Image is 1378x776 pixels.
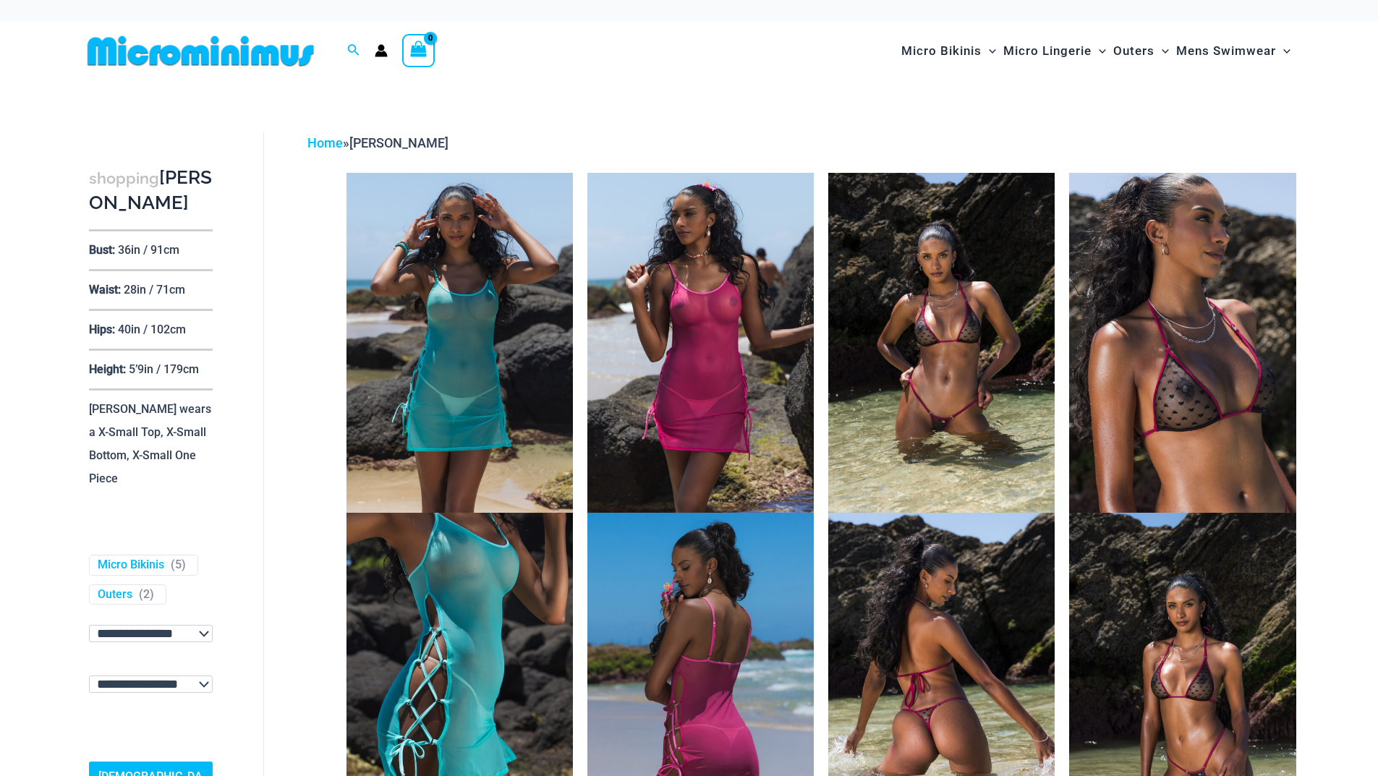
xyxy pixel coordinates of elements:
img: Cupids Kiss Hearts 312 Tri Top 456 Micro 06 [828,173,1055,513]
img: Hot Pursuit Rose 5140 Dress 01 [587,173,814,513]
a: Mens SwimwearMenu ToggleMenu Toggle [1173,29,1294,73]
span: Menu Toggle [1276,33,1290,69]
span: 2 [143,587,150,601]
a: Micro Bikinis [98,558,164,573]
span: Micro Bikinis [901,33,982,69]
span: ( ) [171,558,186,573]
a: Account icon link [375,44,388,57]
a: OutersMenu ToggleMenu Toggle [1110,29,1173,73]
p: Bust: [89,243,115,257]
span: 5 [175,558,182,571]
span: Micro Lingerie [1003,33,1092,69]
span: Mens Swimwear [1176,33,1276,69]
img: MM SHOP LOGO FLAT [82,35,320,67]
span: Outers [1113,33,1154,69]
h3: [PERSON_NAME] [89,166,213,216]
a: Micro BikinisMenu ToggleMenu Toggle [898,29,1000,73]
img: Hot Pursuit Aqua 5140 Dress 01 [346,173,573,513]
a: View Shopping Cart, empty [402,34,435,67]
span: shopping [89,169,159,187]
a: Home [307,135,343,150]
span: Menu Toggle [1092,33,1106,69]
span: Menu Toggle [982,33,996,69]
nav: Site Navigation [896,27,1297,75]
a: Search icon link [347,42,360,60]
span: » [307,135,448,150]
span: ( ) [139,587,154,602]
img: Cupids Kiss Hearts 312 Tri Top 01 [1069,173,1296,513]
select: wpc-taxonomy-pa_fabric-type-745987 [89,675,213,693]
p: [PERSON_NAME] wears a X-Small Top, X-Small Bottom, X-Small One Piece [89,402,211,485]
p: Waist: [89,283,121,297]
span: [PERSON_NAME] [349,135,448,150]
p: 40in / 102cm [118,323,186,336]
p: Height: [89,362,126,376]
p: 36in / 91cm [118,243,179,257]
a: Micro LingerieMenu ToggleMenu Toggle [1000,29,1110,73]
p: Hips: [89,323,115,336]
p: 28in / 71cm [124,283,185,297]
a: Outers [98,587,132,602]
p: 5’9in / 179cm [129,362,199,376]
select: wpc-taxonomy-pa_style-745986 [89,625,213,642]
span: Menu Toggle [1154,33,1169,69]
